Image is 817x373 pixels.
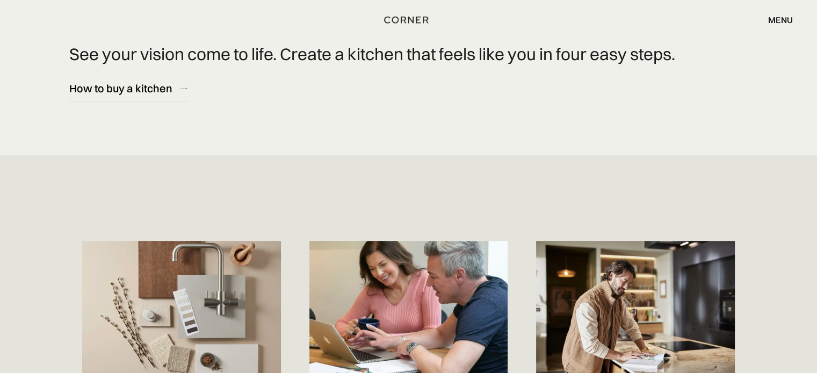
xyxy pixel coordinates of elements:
img: A man is looking through a catalog with an amusing expression on his kitchen [536,241,735,373]
div: How to buy a kitchen [69,81,172,96]
a: How to buy a kitchen [69,75,187,101]
div: menu [768,16,793,24]
a: home [380,13,436,27]
img: A man and a woman are looking at something on their laptop and smiling [309,241,508,373]
img: Samples of materials for countertop and cabinets, colors of paint, a tap [82,241,281,373]
p: See your vision come to life. Create a kitchen that feels like you in four easy steps. [69,44,748,64]
div: menu [757,11,793,29]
